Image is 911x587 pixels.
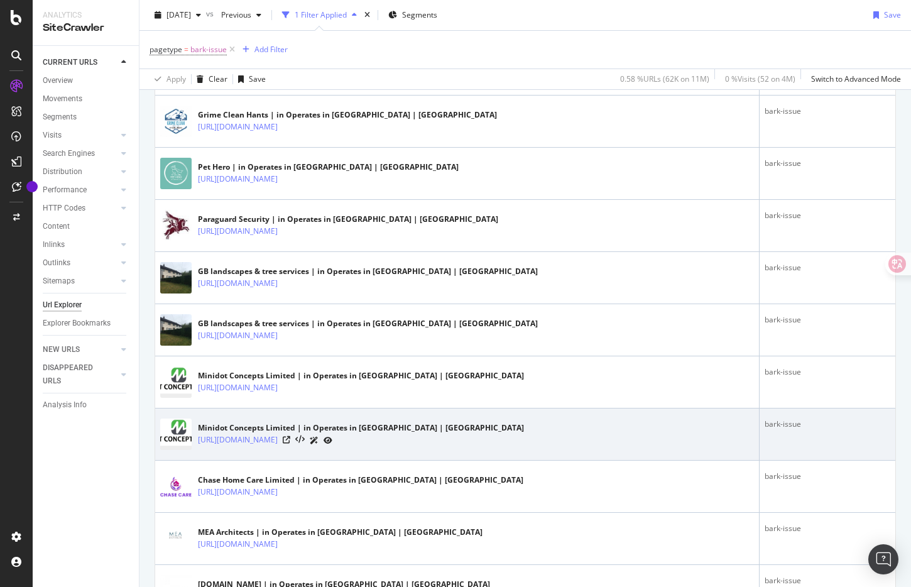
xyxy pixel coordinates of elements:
[43,343,80,356] div: NEW URLS
[310,434,319,447] a: AI Url Details
[198,475,523,486] div: Chase Home Care Limited | in Operates in [GEOGRAPHIC_DATA] | [GEOGRAPHIC_DATA]
[198,173,278,185] a: [URL][DOMAIN_NAME]
[184,44,188,55] span: =
[43,184,117,197] a: Performance
[198,318,538,329] div: GB landscapes & tree services | in Operates in [GEOGRAPHIC_DATA] | [GEOGRAPHIC_DATA]
[150,5,206,25] button: [DATE]
[43,56,117,69] a: CURRENT URLS
[198,162,459,173] div: Pet Hero | in Operates in [GEOGRAPHIC_DATA] | [GEOGRAPHIC_DATA]
[192,69,227,89] button: Clear
[43,361,117,388] a: DISAPPEARED URLS
[43,129,62,142] div: Visits
[26,181,38,192] div: Tooltip anchor
[43,317,130,330] a: Explorer Bookmarks
[233,69,266,89] button: Save
[43,256,70,270] div: Outlinks
[725,74,795,84] div: 0 % Visits ( 52 on 4M )
[43,111,77,124] div: Segments
[277,5,362,25] button: 1 Filter Applied
[43,275,75,288] div: Sitemaps
[160,106,192,137] img: main image
[811,74,901,84] div: Switch to Advanced Mode
[765,419,890,430] div: bark-issue
[765,210,890,221] div: bark-issue
[765,158,890,169] div: bark-issue
[43,398,87,412] div: Analysis Info
[198,538,278,551] a: [URL][DOMAIN_NAME]
[209,74,227,84] div: Clear
[43,238,117,251] a: Inlinks
[166,9,191,20] span: 2025 Sep. 19th
[765,106,890,117] div: bark-issue
[43,361,106,388] div: DISAPPEARED URLS
[198,381,278,394] a: [URL][DOMAIN_NAME]
[43,202,85,215] div: HTTP Codes
[198,225,278,238] a: [URL][DOMAIN_NAME]
[765,314,890,326] div: bark-issue
[43,21,129,35] div: SiteCrawler
[362,9,373,21] div: times
[150,69,186,89] button: Apply
[190,41,227,58] span: bark-issue
[206,8,216,19] span: vs
[43,275,117,288] a: Sitemaps
[198,422,524,434] div: Minidot Concepts Limited | in Operates in [GEOGRAPHIC_DATA] | [GEOGRAPHIC_DATA]
[198,329,278,342] a: [URL][DOMAIN_NAME]
[43,343,117,356] a: NEW URLS
[765,262,890,273] div: bark-issue
[43,147,95,160] div: Search Engines
[160,262,192,293] img: main image
[216,5,266,25] button: Previous
[160,471,192,502] img: main image
[198,121,278,133] a: [URL][DOMAIN_NAME]
[43,10,129,21] div: Analytics
[295,9,347,20] div: 1 Filter Applied
[249,74,266,84] div: Save
[868,5,901,25] button: Save
[765,471,890,482] div: bark-issue
[43,165,82,178] div: Distribution
[160,419,192,450] img: main image
[765,575,890,586] div: bark-issue
[198,214,498,225] div: Paraguard Security | in Operates in [GEOGRAPHIC_DATA] | [GEOGRAPHIC_DATA]
[43,147,117,160] a: Search Engines
[166,74,186,84] div: Apply
[160,158,192,189] img: main image
[765,366,890,378] div: bark-issue
[43,317,111,330] div: Explorer Bookmarks
[198,266,538,277] div: GB landscapes & tree services | in Operates in [GEOGRAPHIC_DATA] | [GEOGRAPHIC_DATA]
[620,74,709,84] div: 0.58 % URLs ( 62K on 11M )
[198,434,278,446] a: [URL][DOMAIN_NAME]
[160,366,192,398] img: main image
[150,44,182,55] span: pagetype
[43,220,70,233] div: Content
[43,56,97,69] div: CURRENT URLS
[43,111,130,124] a: Segments
[43,256,117,270] a: Outlinks
[160,523,192,554] img: main image
[402,9,437,20] span: Segments
[765,523,890,534] div: bark-issue
[868,544,898,574] div: Open Intercom Messenger
[198,370,524,381] div: Minidot Concepts Limited | in Operates in [GEOGRAPHIC_DATA] | [GEOGRAPHIC_DATA]
[43,92,130,106] a: Movements
[43,202,117,215] a: HTTP Codes
[43,220,130,233] a: Content
[43,129,117,142] a: Visits
[295,436,305,444] button: View HTML Source
[806,69,901,89] button: Switch to Advanced Mode
[237,42,288,57] button: Add Filter
[198,486,278,498] a: [URL][DOMAIN_NAME]
[254,44,288,55] div: Add Filter
[884,9,901,20] div: Save
[283,436,290,444] a: Visit Online Page
[198,277,278,290] a: [URL][DOMAIN_NAME]
[216,9,251,20] span: Previous
[160,314,192,346] img: main image
[324,434,332,447] a: URL Inspection
[383,5,442,25] button: Segments
[43,74,130,87] a: Overview
[198,109,497,121] div: Grime Clean Hants | in Operates in [GEOGRAPHIC_DATA] | [GEOGRAPHIC_DATA]
[43,238,65,251] div: Inlinks
[43,398,130,412] a: Analysis Info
